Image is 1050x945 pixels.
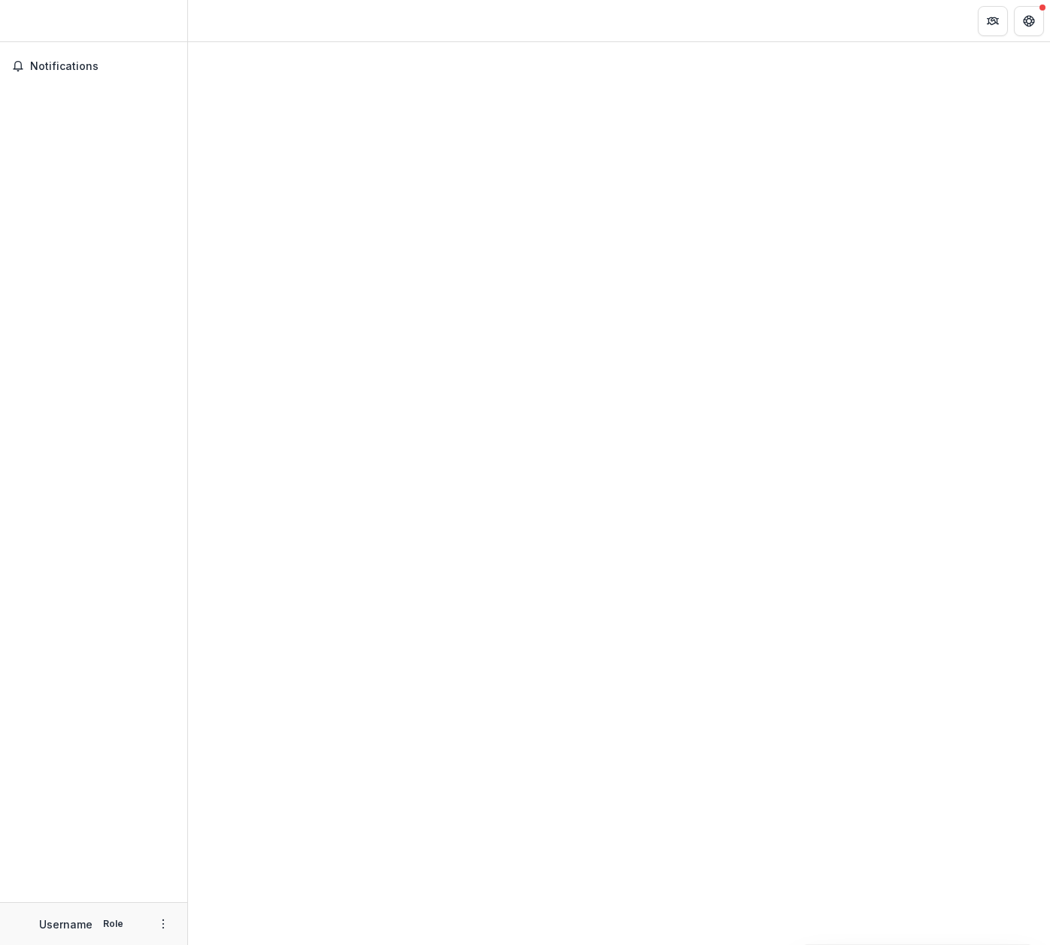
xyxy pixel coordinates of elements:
[1014,6,1044,36] button: Get Help
[154,915,172,933] button: More
[99,917,128,931] p: Role
[978,6,1008,36] button: Partners
[39,916,93,932] p: Username
[6,54,181,78] button: Notifications
[30,60,175,73] span: Notifications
